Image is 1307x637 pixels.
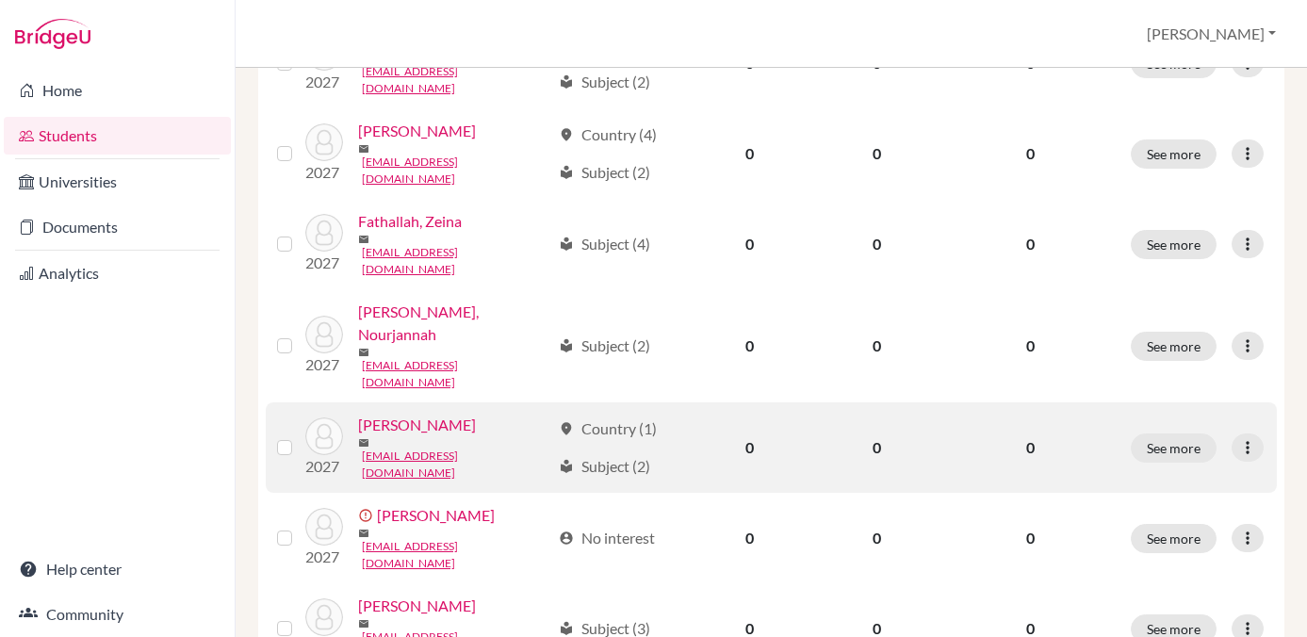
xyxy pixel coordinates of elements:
p: 0 [953,335,1108,357]
div: Subject (2) [559,335,650,357]
td: 0 [811,289,941,402]
button: See more [1131,524,1217,553]
p: 2027 [305,546,343,568]
button: See more [1131,433,1217,463]
a: Analytics [4,254,231,292]
img: Holley, Jessica [305,508,343,546]
a: [PERSON_NAME] [358,120,476,142]
a: [PERSON_NAME] [358,414,476,436]
td: 0 [811,402,941,493]
a: [EMAIL_ADDRESS][DOMAIN_NAME] [362,154,550,188]
img: Fathalla, Youssef [305,123,343,161]
span: local_library [559,74,574,90]
div: Subject (2) [559,455,650,478]
span: mail [358,347,369,358]
a: [PERSON_NAME], Nourjannah [358,301,550,346]
span: mail [358,528,369,539]
span: account_circle [559,531,574,546]
button: See more [1131,139,1217,169]
div: Country (1) [559,417,657,440]
div: Subject (2) [559,161,650,184]
td: 0 [811,493,941,583]
span: mail [358,437,369,449]
a: Home [4,72,231,109]
div: No interest [559,527,655,549]
span: local_library [559,165,574,180]
span: local_library [559,237,574,252]
button: See more [1131,332,1217,361]
a: Universities [4,163,231,201]
a: [EMAIL_ADDRESS][DOMAIN_NAME] [362,448,550,482]
span: error_outline [358,508,377,523]
a: [EMAIL_ADDRESS][DOMAIN_NAME] [362,244,550,278]
a: Help center [4,550,231,588]
a: [PERSON_NAME] [358,595,476,617]
span: location_on [559,421,574,436]
span: mail [358,234,369,245]
span: local_library [559,621,574,636]
button: [PERSON_NAME] [1138,16,1284,52]
p: 0 [953,527,1108,549]
td: 0 [688,493,811,583]
div: Country (4) [559,123,657,146]
p: 2027 [305,252,343,274]
p: 0 [953,233,1108,255]
td: 0 [688,402,811,493]
a: [EMAIL_ADDRESS][DOMAIN_NAME] [362,538,550,572]
span: location_on [559,127,574,142]
button: See more [1131,230,1217,259]
td: 0 [811,199,941,289]
a: [PERSON_NAME] [377,504,495,527]
p: 2027 [305,71,343,93]
p: 0 [953,436,1108,459]
p: 2027 [305,353,343,376]
a: [EMAIL_ADDRESS][DOMAIN_NAME] [362,63,550,97]
a: Students [4,117,231,155]
a: [EMAIL_ADDRESS][DOMAIN_NAME] [362,357,550,391]
td: 0 [688,199,811,289]
a: Fathallah, Zeina [358,210,462,233]
p: 2027 [305,161,343,184]
div: Subject (2) [559,71,650,93]
img: Bridge-U [15,19,90,49]
td: 0 [688,108,811,199]
img: Ibrahim, Yassin [305,598,343,636]
td: 0 [688,289,811,402]
a: Community [4,596,231,633]
p: 2027 [305,455,343,478]
img: Hassan, Omar [305,417,343,455]
p: 0 [953,142,1108,165]
td: 0 [811,108,941,199]
span: mail [358,618,369,629]
span: mail [358,143,369,155]
img: Hassan, Nourjannah [305,316,343,353]
span: local_library [559,459,574,474]
span: local_library [559,338,574,353]
img: Fathallah, Zeina [305,214,343,252]
a: Documents [4,208,231,246]
div: Subject (4) [559,233,650,255]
